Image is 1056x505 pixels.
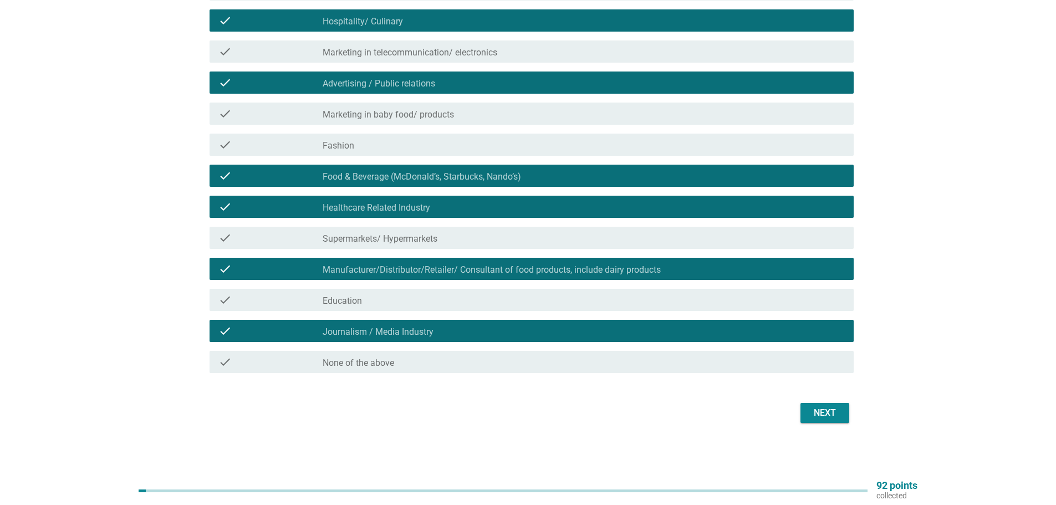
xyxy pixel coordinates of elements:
[323,264,661,276] label: Manufacturer/Distributor/Retailer/ Consultant of food products, include dairy products
[876,481,917,491] p: 92 points
[218,14,232,27] i: check
[218,200,232,213] i: check
[323,47,497,58] label: Marketing in telecommunication/ electronics
[323,295,362,307] label: Education
[323,202,430,213] label: Healthcare Related Industry
[323,16,403,27] label: Hospitality/ Culinary
[218,138,232,151] i: check
[323,78,435,89] label: Advertising / Public relations
[323,109,454,120] label: Marketing in baby food/ products
[218,169,232,182] i: check
[218,355,232,369] i: check
[218,324,232,338] i: check
[323,171,521,182] label: Food & Beverage (McDonald’s, Starbucks, Nando’s)
[876,491,917,501] p: collected
[218,76,232,89] i: check
[323,327,433,338] label: Journalism / Media Industry
[800,403,849,423] button: Next
[218,231,232,244] i: check
[323,233,437,244] label: Supermarkets/ Hypermarkets
[809,406,840,420] div: Next
[218,293,232,307] i: check
[323,140,354,151] label: Fashion
[218,107,232,120] i: check
[218,45,232,58] i: check
[218,262,232,276] i: check
[323,358,394,369] label: None of the above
